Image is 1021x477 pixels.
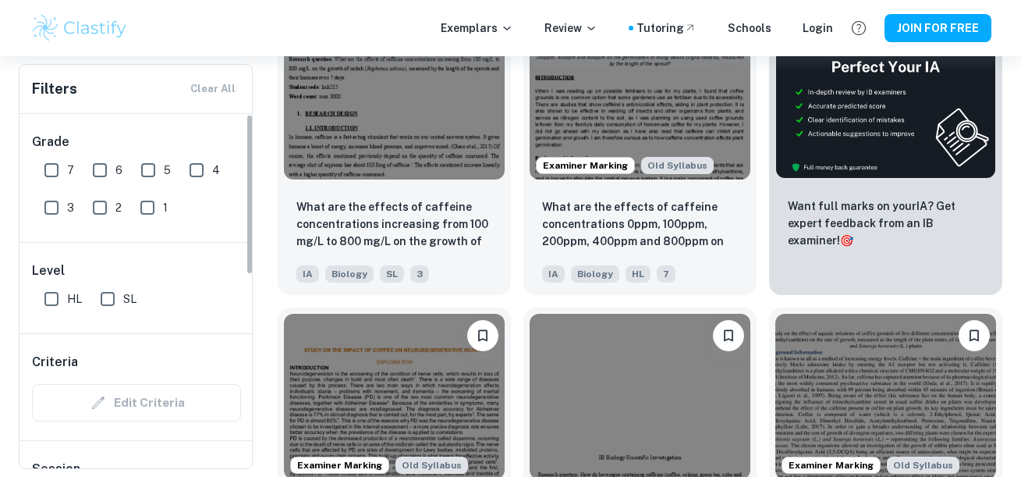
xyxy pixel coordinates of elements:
[284,14,505,180] img: Biology IA example thumbnail: What are the effects of caffeine concent
[542,265,565,283] span: IA
[296,198,492,251] p: What are the effects of caffeine concentrations increasing from 100 mg/L to 800 mg/L on the growt...
[467,320,498,351] button: Please log in to bookmark exemplars
[32,78,77,100] h6: Filters
[123,290,136,308] span: SL
[115,162,122,179] span: 6
[803,20,833,37] a: Login
[544,20,597,37] p: Review
[537,158,634,173] span: Examiner Marking
[291,458,388,472] span: Examiner Marking
[163,199,168,216] span: 1
[164,162,171,179] span: 5
[636,20,697,37] a: Tutoring
[887,457,959,474] div: Starting from the May 2025 session, the Biology IA requirements have changed. It's OK to refer to...
[542,198,738,251] p: What are the effects of caffeine concentrations 0ppm, 100ppm, 200ppm, 400ppm and 800ppm on the ge...
[67,162,74,179] span: 7
[641,157,714,174] div: Starting from the May 2025 session, the Biology IA requirements have changed. It's OK to refer to...
[67,290,82,308] span: HL
[885,14,991,42] button: JOIN FOR FREE
[395,457,468,474] span: Old Syllabus
[626,265,651,283] span: HL
[788,198,984,249] p: Want full marks on your IA ? Get expert feedback from an IB examiner!
[846,15,872,41] button: Help and Feedback
[30,12,129,44] img: Clastify logo
[959,320,990,351] button: Please log in to bookmark exemplars
[728,20,771,37] a: Schools
[641,157,714,174] span: Old Syllabus
[840,234,853,247] span: 🎯
[395,457,468,474] div: Starting from the May 2025 session, the Biology IA requirements have changed. It's OK to refer to...
[410,265,429,283] span: 3
[775,14,996,179] img: Thumbnail
[657,265,675,283] span: 7
[115,199,122,216] span: 2
[32,262,241,280] h6: Level
[380,265,404,283] span: SL
[887,457,959,474] span: Old Syllabus
[32,384,241,422] div: Criteria filters are unavailable when searching by topic
[32,133,241,151] h6: Grade
[325,265,374,283] span: Biology
[571,265,619,283] span: Biology
[769,8,1002,295] a: ThumbnailWant full marks on yourIA? Get expert feedback from an IB examiner!
[32,353,78,372] h6: Criteria
[782,458,880,472] span: Examiner Marking
[212,162,220,179] span: 4
[441,20,513,37] p: Exemplars
[278,8,511,295] a: Please log in to bookmark exemplarsWhat are the effects of caffeine concentrations increasing fro...
[67,199,74,216] span: 3
[523,8,757,295] a: Examiner MarkingStarting from the May 2025 session, the Biology IA requirements have changed. It'...
[713,320,744,351] button: Please log in to bookmark exemplars
[530,14,750,180] img: Biology IA example thumbnail: What are the effects of caffeine concent
[296,265,319,283] span: IA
